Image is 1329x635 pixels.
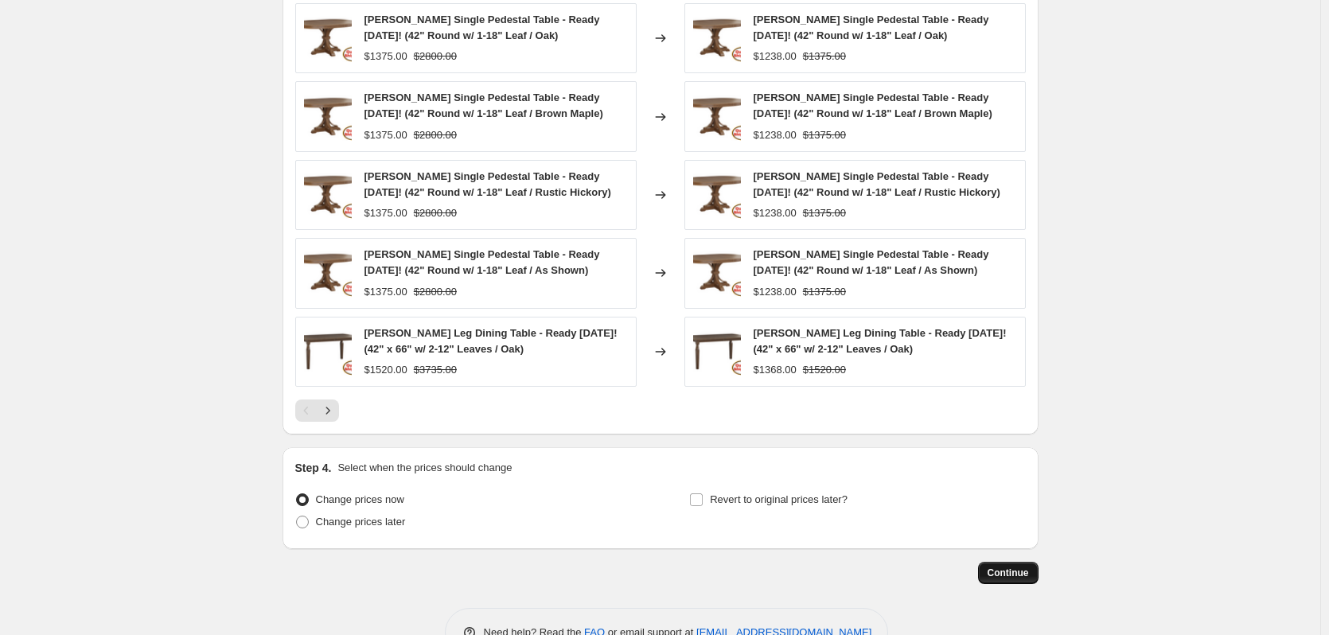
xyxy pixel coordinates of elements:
[304,328,352,376] img: Amish_Brantley_Leg_Dining_Table_Set_-_Solid_Oak_Hickory_Or_Maple_-_Ready_in_3_Days_-_Quick_Ship_-...
[316,516,406,528] span: Change prices later
[754,170,1000,198] span: [PERSON_NAME] Single Pedestal Table - Ready [DATE]! (42" Round w/ 1-18" Leaf / Rustic Hickory)
[693,171,741,219] img: Amish_Karston_Single_Pedestal_Dining_Set_-_Solid_Oak_Maple_Or_Hickory_-_Sunrise_Furniture_-_Ready...
[710,493,848,505] span: Revert to original prices later?
[754,49,797,64] div: $1238.00
[754,284,797,300] div: $1238.00
[364,92,603,119] span: [PERSON_NAME] Single Pedestal Table - Ready [DATE]! (42" Round w/ 1-18" Leaf / Brown Maple)
[803,284,846,300] strike: $1375.00
[364,127,407,143] div: $1375.00
[364,14,600,41] span: [PERSON_NAME] Single Pedestal Table - Ready [DATE]! (42" Round w/ 1-18" Leaf / Oak)
[337,460,512,476] p: Select when the prices should change
[754,14,989,41] span: [PERSON_NAME] Single Pedestal Table - Ready [DATE]! (42" Round w/ 1-18" Leaf / Oak)
[364,362,407,378] div: $1520.00
[364,248,600,276] span: [PERSON_NAME] Single Pedestal Table - Ready [DATE]! (42" Round w/ 1-18" Leaf / As Shown)
[364,170,611,198] span: [PERSON_NAME] Single Pedestal Table - Ready [DATE]! (42" Round w/ 1-18" Leaf / Rustic Hickory)
[414,127,457,143] strike: $2800.00
[754,205,797,221] div: $1238.00
[317,399,339,422] button: Next
[693,14,741,62] img: Amish_Karston_Single_Pedestal_Dining_Set_-_Solid_Oak_Maple_Or_Hickory_-_Sunrise_Furniture_-_Ready...
[295,460,332,476] h2: Step 4.
[364,327,618,355] span: [PERSON_NAME] Leg Dining Table - Ready [DATE]! (42" x 66" w/ 2-12" Leaves / Oak)
[803,205,846,221] strike: $1375.00
[978,562,1039,584] button: Continue
[304,171,352,219] img: Amish_Karston_Single_Pedestal_Dining_Set_-_Solid_Oak_Maple_Or_Hickory_-_Sunrise_Furniture_-_Ready...
[754,362,797,378] div: $1368.00
[803,127,846,143] strike: $1375.00
[803,49,846,64] strike: $1375.00
[988,567,1029,579] span: Continue
[754,248,989,276] span: [PERSON_NAME] Single Pedestal Table - Ready [DATE]! (42" Round w/ 1-18" Leaf / As Shown)
[693,249,741,297] img: Amish_Karston_Single_Pedestal_Dining_Set_-_Solid_Oak_Maple_Or_Hickory_-_Sunrise_Furniture_-_Ready...
[364,284,407,300] div: $1375.00
[414,205,457,221] strike: $2800.00
[693,328,741,376] img: Amish_Brantley_Leg_Dining_Table_Set_-_Solid_Oak_Hickory_Or_Maple_-_Ready_in_3_Days_-_Quick_Ship_-...
[295,399,339,422] nav: Pagination
[304,249,352,297] img: Amish_Karston_Single_Pedestal_Dining_Set_-_Solid_Oak_Maple_Or_Hickory_-_Sunrise_Furniture_-_Ready...
[803,362,846,378] strike: $1520.00
[414,284,457,300] strike: $2800.00
[364,49,407,64] div: $1375.00
[316,493,404,505] span: Change prices now
[754,327,1007,355] span: [PERSON_NAME] Leg Dining Table - Ready [DATE]! (42" x 66" w/ 2-12" Leaves / Oak)
[414,362,457,378] strike: $3735.00
[754,92,992,119] span: [PERSON_NAME] Single Pedestal Table - Ready [DATE]! (42" Round w/ 1-18" Leaf / Brown Maple)
[304,14,352,62] img: Amish_Karston_Single_Pedestal_Dining_Set_-_Solid_Oak_Maple_Or_Hickory_-_Sunrise_Furniture_-_Ready...
[414,49,457,64] strike: $2800.00
[693,93,741,141] img: Amish_Karston_Single_Pedestal_Dining_Set_-_Solid_Oak_Maple_Or_Hickory_-_Sunrise_Furniture_-_Ready...
[754,127,797,143] div: $1238.00
[304,93,352,141] img: Amish_Karston_Single_Pedestal_Dining_Set_-_Solid_Oak_Maple_Or_Hickory_-_Sunrise_Furniture_-_Ready...
[364,205,407,221] div: $1375.00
